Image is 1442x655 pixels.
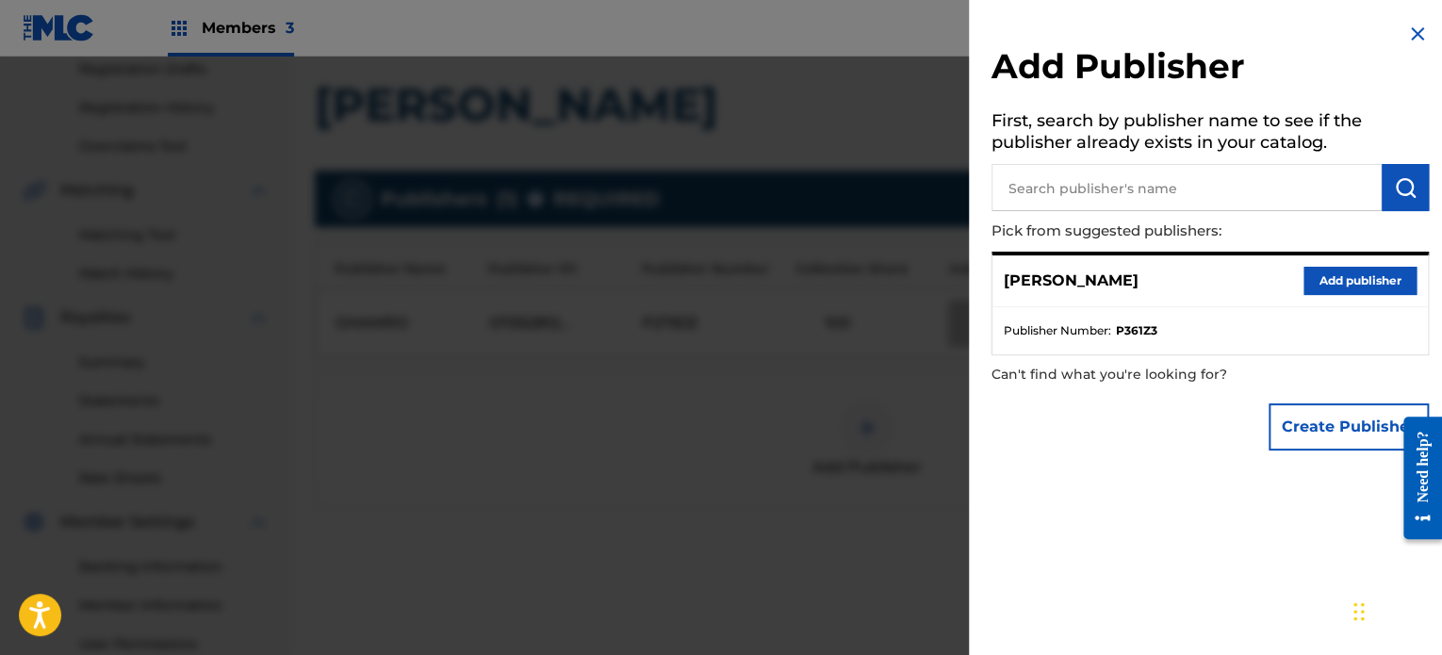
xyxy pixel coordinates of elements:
p: Can't find what you're looking for? [991,355,1321,394]
h2: Add Publisher [991,45,1429,93]
img: Top Rightsholders [168,17,190,40]
iframe: Resource Center [1389,402,1442,554]
img: MLC Logo [23,14,95,41]
span: Members [202,17,294,39]
button: Create Publisher [1269,403,1429,450]
input: Search publisher's name [991,164,1382,211]
button: Add publisher [1303,267,1417,295]
strong: P361Z3 [1116,322,1157,339]
iframe: Chat Widget [1348,565,1442,655]
div: Drag [1353,583,1365,640]
span: Publisher Number : [1004,322,1111,339]
span: 3 [286,19,294,37]
p: Pick from suggested publishers: [991,211,1321,252]
p: [PERSON_NAME] [1004,270,1139,292]
h5: First, search by publisher name to see if the publisher already exists in your catalog. [991,105,1429,164]
img: Search Works [1394,176,1417,199]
